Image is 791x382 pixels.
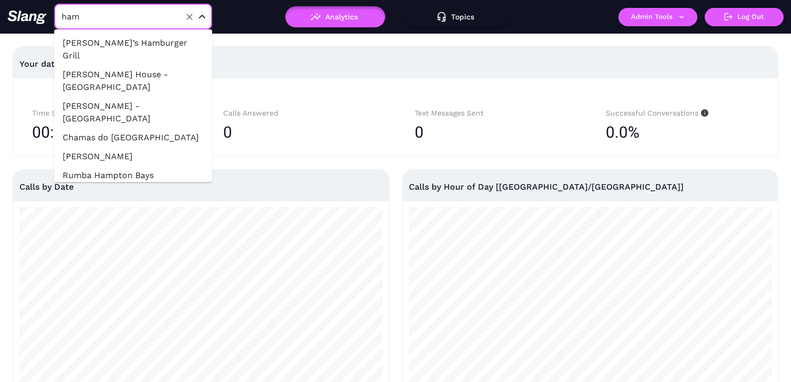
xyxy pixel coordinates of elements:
li: Chamas do [GEOGRAPHIC_DATA] [54,128,212,147]
div: Calls by Date [19,170,383,204]
div: Calls Answered [223,107,376,119]
button: Topics [406,6,506,27]
div: Text Messages Sent [415,107,568,119]
li: [PERSON_NAME]’s Hamburger Grill [54,34,212,65]
a: Analytics [285,13,385,20]
li: Rumba Hampton Bays [54,166,212,185]
span: info-circle [698,109,708,117]
span: 0 [415,123,424,141]
span: 0.0% [606,119,639,146]
span: Successful Conversations [606,109,708,117]
div: Calls by Hour of Day [[GEOGRAPHIC_DATA]/[GEOGRAPHIC_DATA]] [409,170,772,204]
li: [PERSON_NAME] [54,147,212,166]
button: Admin Tools [618,8,697,26]
button: Clear [182,9,197,24]
img: 623511267c55cb56e2f2a487_logo2.png [7,10,47,24]
div: Your data for the past [19,51,772,77]
li: [PERSON_NAME] - [GEOGRAPHIC_DATA] [54,97,212,128]
button: Close [196,11,208,23]
li: [PERSON_NAME] House - [GEOGRAPHIC_DATA] [54,65,212,97]
span: Time Saved [32,109,83,117]
span: 0 [223,123,232,141]
button: Log Out [705,8,784,26]
span: 00:00:00 [32,119,93,146]
button: Analytics [285,6,385,27]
